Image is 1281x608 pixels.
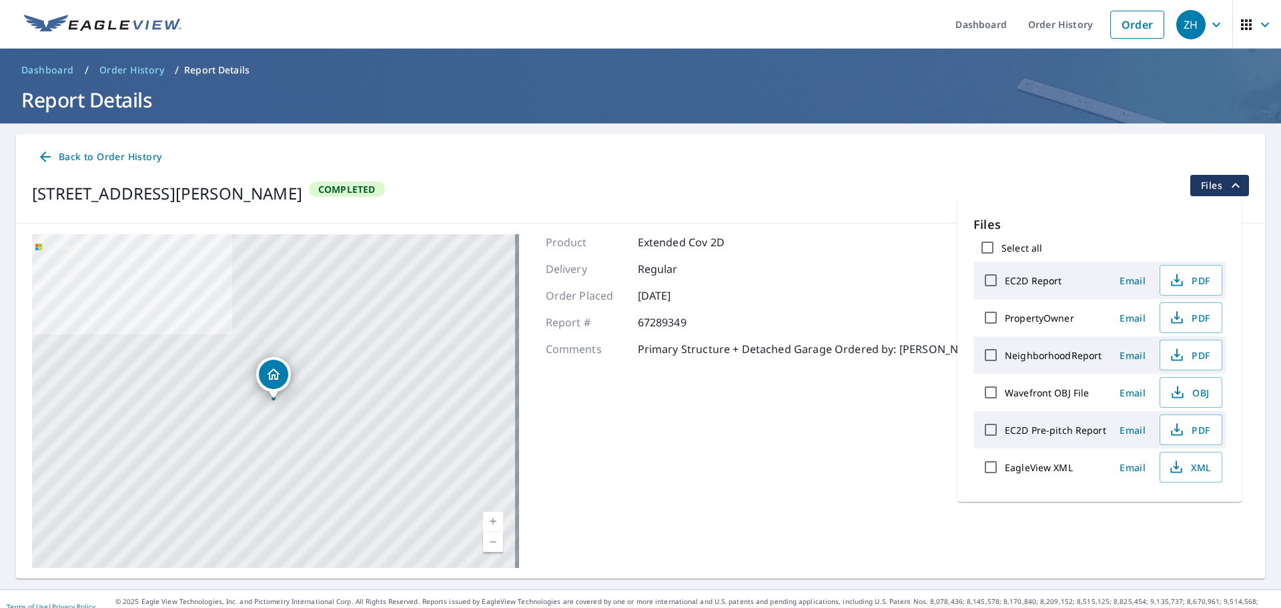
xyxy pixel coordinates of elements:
[1176,10,1206,39] div: ZH
[1117,461,1149,474] span: Email
[1168,310,1211,326] span: PDF
[546,288,626,304] p: Order Placed
[1117,349,1149,362] span: Email
[1112,270,1154,291] button: Email
[256,357,291,398] div: Dropped pin, building 1, Residential property, 320 Vz County Road 4817 Chandler, TX 75127
[1168,347,1211,363] span: PDF
[1112,457,1154,478] button: Email
[1117,386,1149,399] span: Email
[638,261,718,277] p: Regular
[310,183,384,196] span: Completed
[1160,302,1222,333] button: PDF
[1117,312,1149,324] span: Email
[175,62,179,78] li: /
[546,234,626,250] p: Product
[1117,274,1149,287] span: Email
[638,314,718,330] p: 67289349
[638,341,1164,357] p: Primary Structure + Detached Garage Ordered by: [PERSON_NAME][EMAIL_ADDRESS][DOMAIN_NAME]
[1005,312,1074,324] label: PropertyOwner
[1190,175,1249,196] button: filesDropdownBtn-67289349
[1005,274,1061,287] label: EC2D Report
[973,216,1226,234] p: Files
[99,63,164,77] span: Order History
[1110,11,1164,39] a: Order
[1168,422,1211,438] span: PDF
[184,63,250,77] p: Report Details
[16,86,1265,113] h1: Report Details
[24,15,181,35] img: EV Logo
[483,512,503,532] a: Current Level 17, Zoom In
[1160,377,1222,408] button: OBJ
[32,145,167,170] a: Back to Order History
[1201,178,1244,194] span: Files
[16,59,79,81] a: Dashboard
[37,149,161,166] span: Back to Order History
[1160,414,1222,445] button: PDF
[638,234,725,250] p: Extended Cov 2D
[638,288,718,304] p: [DATE]
[1117,424,1149,436] span: Email
[1001,242,1042,254] label: Select all
[94,59,169,81] a: Order History
[546,314,626,330] p: Report #
[1005,461,1073,474] label: EagleView XML
[546,341,626,357] p: Comments
[1005,424,1106,436] label: EC2D Pre-pitch Report
[483,532,503,552] a: Current Level 17, Zoom Out
[16,59,1265,81] nav: breadcrumb
[546,261,626,277] p: Delivery
[32,182,302,206] div: [STREET_ADDRESS][PERSON_NAME]
[1112,382,1154,403] button: Email
[85,62,89,78] li: /
[1112,308,1154,328] button: Email
[1112,345,1154,366] button: Email
[1168,272,1211,288] span: PDF
[1160,452,1222,483] button: XML
[1168,459,1211,475] span: XML
[1005,349,1102,362] label: NeighborhoodReport
[1112,420,1154,440] button: Email
[1160,265,1222,296] button: PDF
[1005,386,1089,399] label: Wavefront OBJ File
[21,63,74,77] span: Dashboard
[1168,384,1211,400] span: OBJ
[1160,340,1222,370] button: PDF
